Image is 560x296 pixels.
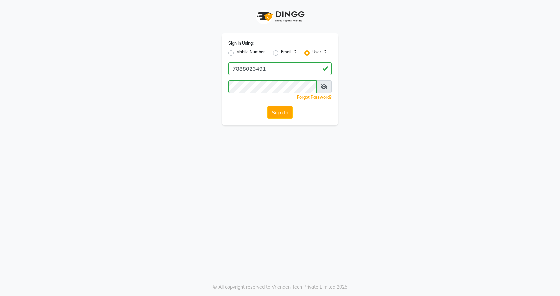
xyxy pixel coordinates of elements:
label: User ID [312,49,326,57]
button: Sign In [267,106,293,119]
label: Mobile Number [236,49,265,57]
input: Username [228,62,332,75]
label: Email ID [281,49,296,57]
input: Username [228,80,317,93]
a: Forgot Password? [297,95,332,100]
label: Sign In Using: [228,40,254,46]
img: logo1.svg [253,7,307,26]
